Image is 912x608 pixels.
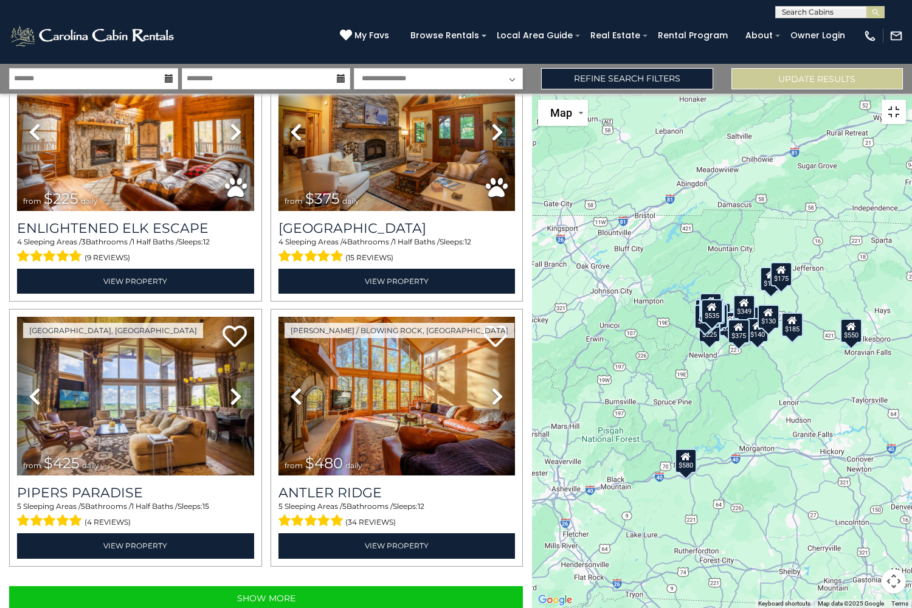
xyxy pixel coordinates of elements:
[340,29,392,43] a: My Favs
[278,237,283,246] span: 4
[345,514,396,530] span: (34 reviews)
[739,26,779,45] a: About
[702,298,724,322] div: $270
[305,190,340,207] span: $375
[132,237,178,246] span: 1 Half Baths /
[278,269,516,294] a: View Property
[23,196,41,206] span: from
[418,502,424,511] span: 12
[584,26,646,45] a: Real Estate
[17,501,254,530] div: Sleeping Areas / Bathrooms / Sleeps:
[17,52,254,211] img: thumbnail_164433091.jpeg
[278,220,516,237] h3: Mountain Song Lodge
[882,569,906,593] button: Map camera controls
[784,26,851,45] a: Owner Login
[759,267,781,291] div: $175
[131,502,178,511] span: 1 Half Baths /
[345,461,362,470] span: daily
[354,29,389,42] span: My Favs
[17,269,254,294] a: View Property
[278,485,516,501] a: Antler Ridge
[699,297,721,322] div: $160
[700,293,722,317] div: $125
[731,68,903,89] button: Update Results
[770,262,792,286] div: $175
[345,250,393,266] span: (15 reviews)
[747,318,769,342] div: $140
[203,237,210,246] span: 12
[23,461,41,470] span: from
[17,502,21,511] span: 5
[82,461,99,470] span: daily
[17,237,254,266] div: Sleeping Areas / Bathrooms / Sleeps:
[550,106,572,119] span: Map
[733,295,755,319] div: $349
[9,24,178,48] img: White-1-2.png
[694,305,716,329] div: $230
[81,237,86,246] span: 3
[652,26,734,45] a: Rental Program
[278,317,516,475] img: thumbnail_163267178.jpeg
[535,592,575,608] a: Open this area in Google Maps (opens a new window)
[840,319,862,343] div: $550
[758,305,779,329] div: $130
[890,29,903,43] img: mail-regular-white.png
[702,300,724,324] div: $165
[278,237,516,266] div: Sleeping Areas / Bathrooms / Sleeps:
[342,502,347,511] span: 5
[727,319,749,344] div: $375
[17,533,254,558] a: View Property
[278,533,516,558] a: View Property
[781,313,803,337] div: $185
[758,599,810,608] button: Keyboard shortcuts
[706,304,728,328] div: $215
[781,313,803,337] div: $297
[863,29,877,43] img: phone-regular-white.png
[23,323,203,338] a: [GEOGRAPHIC_DATA], [GEOGRAPHIC_DATA]
[17,317,254,475] img: thumbnail_166630216.jpeg
[81,502,85,511] span: 5
[81,196,98,206] span: daily
[882,100,906,124] button: Toggle fullscreen view
[342,237,347,246] span: 4
[285,461,303,470] span: from
[465,237,471,246] span: 12
[278,501,516,530] div: Sleeping Areas / Bathrooms / Sleeps:
[223,324,247,350] a: Add to favorites
[17,237,22,246] span: 4
[342,196,359,206] span: daily
[891,600,908,607] a: Terms (opens in new tab)
[305,454,343,472] span: $480
[719,312,741,336] div: $230
[698,318,720,342] div: $225
[535,592,575,608] img: Google
[285,196,303,206] span: from
[202,502,209,511] span: 15
[491,26,579,45] a: Local Area Guide
[44,454,80,472] span: $425
[818,600,884,607] span: Map data ©2025 Google
[393,237,440,246] span: 1 Half Baths /
[541,68,713,89] a: Refine Search Filters
[285,323,514,338] a: [PERSON_NAME] / Blowing Rock, [GEOGRAPHIC_DATA]
[278,52,516,211] img: thumbnail_163269168.jpeg
[538,100,588,126] button: Change map style
[17,220,254,237] a: Enlightened Elk Escape
[85,514,131,530] span: (4 reviews)
[700,299,722,323] div: $535
[278,502,283,511] span: 5
[17,485,254,501] a: Pipers Paradise
[44,190,78,207] span: $225
[404,26,485,45] a: Browse Rentals
[85,250,130,266] span: (9 reviews)
[278,220,516,237] a: [GEOGRAPHIC_DATA]
[674,449,696,473] div: $580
